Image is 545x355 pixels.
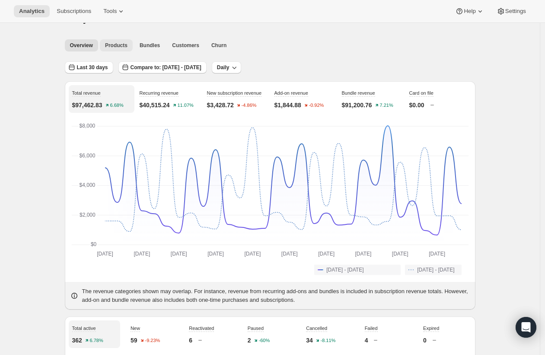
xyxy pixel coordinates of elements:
span: Total revenue [72,90,101,96]
span: Failed [365,326,378,331]
text: $2,000 [80,212,96,218]
text: $8,000 [79,123,95,129]
span: Analytics [19,8,45,15]
button: Subscriptions [51,5,96,17]
text: -4.86% [241,103,256,108]
text: $0 [90,241,96,247]
p: 4 [365,336,368,345]
span: Subscriptions [57,8,91,15]
span: Total active [72,326,96,331]
text: -9.23% [145,338,160,343]
p: $40,515.24 [140,101,170,109]
span: Add-on revenue [274,90,308,96]
span: New subscription revenue [207,90,262,96]
span: Reactivated [189,326,214,331]
text: [DATE] [318,251,335,257]
text: [DATE] [97,251,113,257]
p: $97,462.83 [72,101,102,109]
p: 59 [131,336,137,345]
p: $3,428.72 [207,101,234,109]
p: The revenue categories shown may overlap. For instance, revenue from recurring add-ons and bundle... [82,287,470,304]
span: Recurring revenue [140,90,179,96]
span: Card on file [409,90,433,96]
p: $91,200.76 [342,101,372,109]
button: Last 30 days [65,61,113,74]
text: [DATE] [134,251,150,257]
p: $1,844.88 [274,101,301,109]
text: 11.07% [177,103,194,108]
span: Help [464,8,475,15]
span: New [131,326,140,331]
p: 2 [248,336,251,345]
span: Daily [217,64,229,71]
span: Paused [248,326,264,331]
span: Bundles [140,42,160,49]
span: Compare to: [DATE] - [DATE] [131,64,201,71]
text: -0.92% [309,103,324,108]
p: 34 [306,336,313,345]
text: 7.21% [379,103,393,108]
text: [DATE] [429,251,445,257]
span: Tools [103,8,117,15]
span: Products [105,42,127,49]
p: 362 [72,336,82,345]
p: 0 [423,336,427,345]
button: [DATE] - [DATE] [314,265,401,275]
span: Bundle revenue [342,90,375,96]
span: Churn [211,42,226,49]
span: Customers [172,42,199,49]
span: [DATE] - [DATE] [417,266,454,273]
span: Expired [423,326,439,331]
text: [DATE] [392,251,408,257]
text: [DATE] [355,251,371,257]
button: Tools [98,5,131,17]
button: Settings [491,5,531,17]
text: [DATE] [170,251,187,257]
span: Overview [70,42,93,49]
text: -8.11% [320,338,335,343]
span: Cancelled [306,326,327,331]
div: Open Intercom Messenger [516,317,536,338]
button: [DATE] - [DATE] [405,265,461,275]
button: Analytics [14,5,50,17]
text: 6.78% [89,338,103,343]
text: 6.68% [110,103,123,108]
text: $6,000 [79,153,95,159]
span: Last 30 days [77,64,108,71]
button: Daily [212,61,242,74]
text: [DATE] [281,251,297,257]
text: -60% [258,338,270,343]
text: [DATE] [207,251,224,257]
p: $0.00 [409,101,424,109]
text: [DATE] [244,251,261,257]
p: 6 [189,336,192,345]
button: Compare to: [DATE] - [DATE] [118,61,207,74]
span: Settings [505,8,526,15]
text: $4,000 [79,182,95,188]
button: Help [450,5,489,17]
span: [DATE] - [DATE] [326,266,363,273]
